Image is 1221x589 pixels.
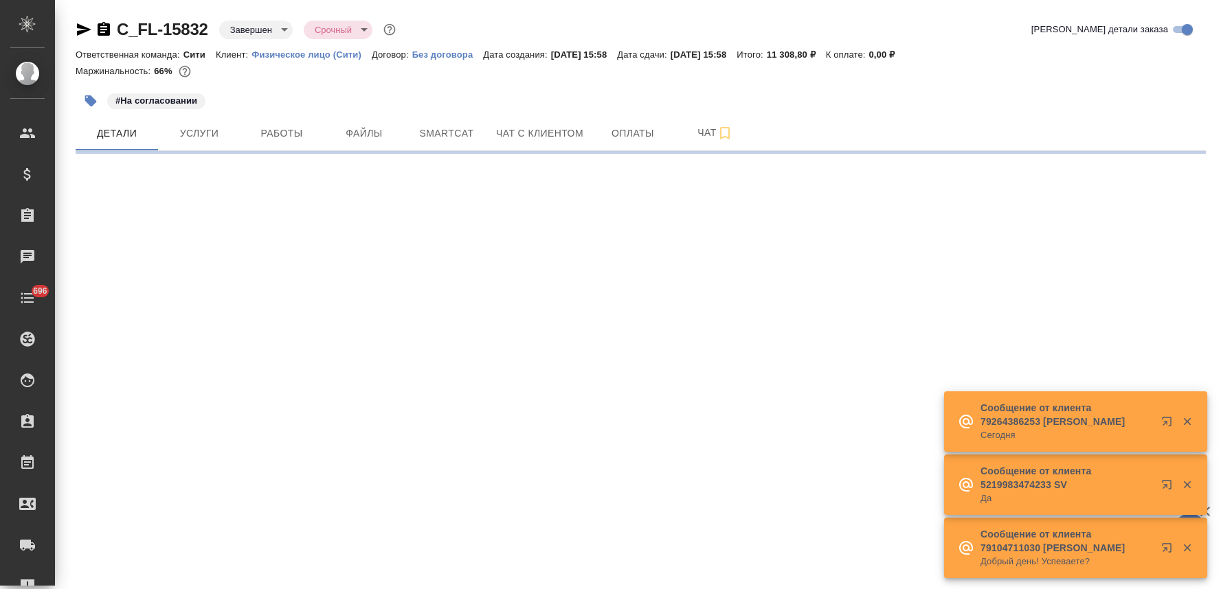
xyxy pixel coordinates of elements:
span: Файлы [331,125,397,142]
svg: Подписаться [717,125,733,141]
a: Без договора [412,48,484,60]
p: Маржинальность: [76,66,154,76]
p: Сообщение от клиента 79264386253 [PERSON_NAME] [981,401,1152,428]
span: Работы [249,125,315,142]
button: Завершен [226,24,276,36]
p: Итого: [737,49,766,60]
p: Договор: [372,49,412,60]
p: Клиент: [216,49,251,60]
span: [PERSON_NAME] детали заказа [1031,23,1168,36]
p: 0,00 ₽ [869,49,906,60]
p: Сообщение от клиента 5219983474233 SV [981,464,1152,492]
div: Завершен [304,21,372,39]
button: Скопировать ссылку для ЯМессенджера [76,21,92,38]
a: Физическое лицо (Сити) [251,48,372,60]
button: Открыть в новой вкладке [1153,471,1186,504]
p: Добрый день! Успеваете? [981,555,1152,568]
span: Услуги [166,125,232,142]
div: Завершен [219,21,293,39]
span: На согласовании [106,94,207,106]
span: 696 [25,284,56,298]
p: 66% [154,66,175,76]
p: [DATE] 15:58 [551,49,618,60]
p: Сити [183,49,216,60]
p: Физическое лицо (Сити) [251,49,372,60]
button: Доп статусы указывают на важность/срочность заказа [381,21,399,38]
span: Чат с клиентом [496,125,583,142]
button: Закрыть [1173,542,1201,554]
button: 3190.57 RUB; [176,62,194,80]
a: C_FL-15832 [117,20,208,38]
button: Скопировать ссылку [96,21,112,38]
button: Открыть в новой вкладке [1153,534,1186,567]
p: Да [981,492,1152,505]
p: Без договора [412,49,484,60]
span: Чат [682,124,748,141]
p: К оплате: [826,49,869,60]
button: Закрыть [1173,478,1201,491]
button: Добавить тэг [76,86,106,116]
p: #На согласовании [115,94,197,108]
a: 696 [3,281,52,315]
p: [DATE] 15:58 [671,49,737,60]
p: Ответственная команда: [76,49,183,60]
span: Детали [84,125,150,142]
button: Открыть в новой вкладке [1153,408,1186,441]
p: Дата сдачи: [617,49,670,60]
p: 11 308,80 ₽ [767,49,826,60]
button: Срочный [311,24,356,36]
span: Smartcat [414,125,480,142]
p: Дата создания: [483,49,550,60]
p: Сегодня [981,428,1152,442]
span: Оплаты [600,125,666,142]
button: Закрыть [1173,415,1201,428]
p: Сообщение от клиента 79104711030 [PERSON_NAME] [981,527,1152,555]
